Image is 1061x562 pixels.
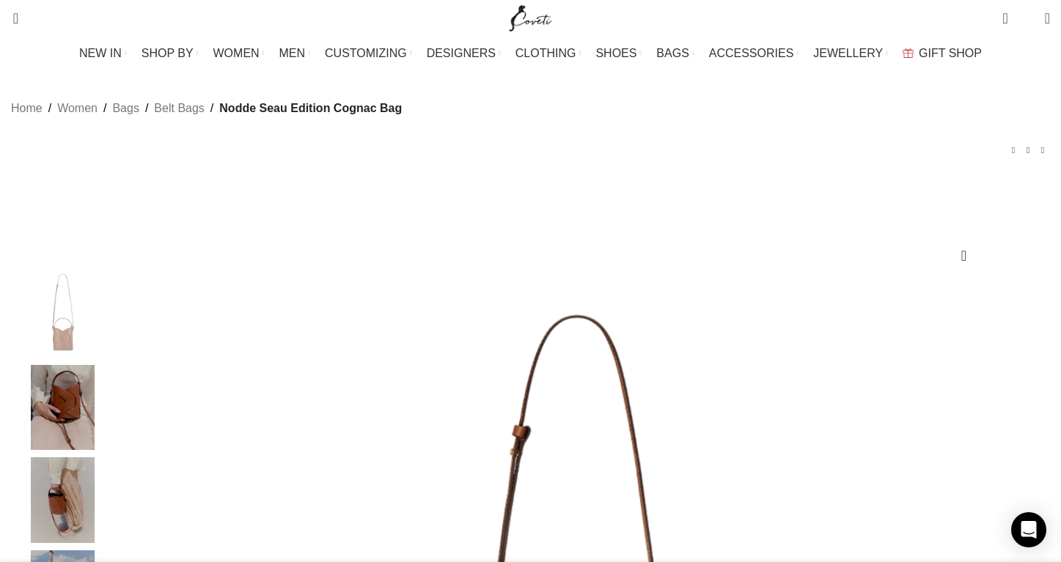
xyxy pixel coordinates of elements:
a: JEWELLERY [813,39,888,68]
div: My Wishlist [1019,4,1034,33]
a: 0 [995,4,1015,33]
span: CLOTHING [515,46,576,60]
a: WOMEN [213,39,265,68]
a: Women [57,99,98,118]
a: Belt Bags [154,99,204,118]
a: MEN [279,39,310,68]
a: SHOP BY [142,39,199,68]
span: DESIGNERS [427,46,496,60]
a: Home [11,99,43,118]
img: Polene [18,272,108,358]
a: CUSTOMIZING [325,39,412,68]
span: NEW IN [79,46,122,60]
span: SHOES [595,46,636,60]
nav: Breadcrumb [11,99,402,118]
span: GIFT SHOP [919,46,982,60]
img: GiftBag [903,48,914,58]
div: Open Intercom Messenger [1011,512,1046,547]
span: 0 [1004,7,1015,18]
span: Nodde Seau Edition Cognac Bag [219,99,402,118]
a: GIFT SHOP [903,39,982,68]
a: Search [4,4,18,33]
span: CUSTOMIZING [325,46,407,60]
span: BAGS [656,46,689,60]
span: ACCESSORIES [709,46,794,60]
a: ACCESSORIES [709,39,799,68]
img: Polene bag [18,365,108,451]
span: SHOP BY [142,46,194,60]
span: WOMEN [213,46,260,60]
a: DESIGNERS [427,39,501,68]
a: Previous product [1006,143,1021,158]
img: Polene bags [18,457,108,543]
a: Next product [1035,143,1050,158]
a: Site logo [506,11,555,23]
span: MEN [279,46,306,60]
a: NEW IN [79,39,127,68]
a: CLOTHING [515,39,581,68]
a: Bags [112,99,139,118]
a: SHOES [595,39,642,68]
span: 0 [1022,15,1033,26]
a: BAGS [656,39,694,68]
div: Main navigation [4,39,1057,68]
span: JEWELLERY [813,46,883,60]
